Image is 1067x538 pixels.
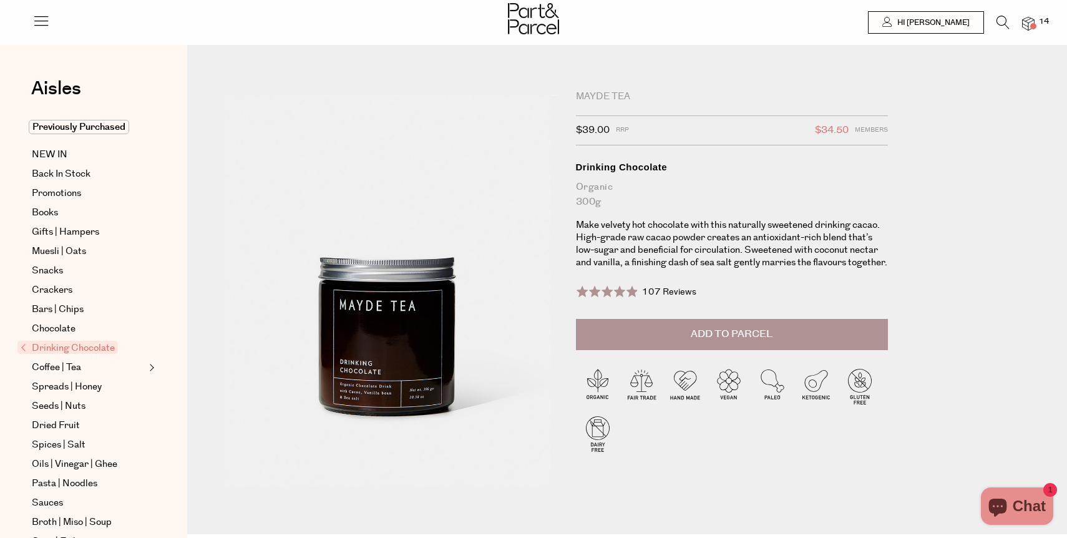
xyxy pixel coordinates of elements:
a: Previously Purchased [32,120,145,135]
span: Broth | Miso | Soup [32,515,112,530]
a: Spreads | Honey [32,379,145,394]
span: Pasta | Noodles [32,476,97,491]
span: Drinking Chocolate [17,341,118,354]
span: RRP [616,122,629,139]
span: Promotions [32,186,81,201]
a: 14 [1022,17,1035,30]
div: Organic 300g [576,180,888,210]
a: Pasta | Noodles [32,476,145,491]
a: Back In Stock [32,167,145,182]
span: Snacks [32,263,63,278]
img: P_P-ICONS-Live_Bec_V11_Handmade.svg [663,364,707,408]
inbox-online-store-chat: Shopify online store chat [977,487,1057,528]
span: 107 Reviews [642,286,696,298]
span: Muesli | Oats [32,244,86,259]
img: P_P-ICONS-Live_Bec_V11_Ketogenic.svg [794,364,838,408]
span: Bars | Chips [32,302,84,317]
span: Spices | Salt [32,438,85,452]
a: Snacks [32,263,145,278]
img: P_P-ICONS-Live_Bec_V11_Fair_Trade.svg [620,364,663,408]
span: Previously Purchased [29,120,129,134]
span: Books [32,205,58,220]
span: Oils | Vinegar | Ghee [32,457,117,472]
a: Seeds | Nuts [32,399,145,414]
span: Members [855,122,888,139]
span: Seeds | Nuts [32,399,85,414]
span: Back In Stock [32,167,90,182]
div: Drinking Chocolate [576,161,888,174]
img: P_P-ICONS-Live_Bec_V11_Organic.svg [576,364,620,408]
img: Drinking Chocolate [225,95,557,487]
a: Bars | Chips [32,302,145,317]
span: Add to Parcel [691,327,772,341]
a: Coffee | Tea [32,360,145,375]
img: P_P-ICONS-Live_Bec_V11_Dairy_Free.svg [576,412,620,456]
a: Drinking Chocolate [21,341,145,356]
button: Add to Parcel [576,319,888,350]
a: Muesli | Oats [32,244,145,259]
a: Books [32,205,145,220]
div: Mayde Tea [576,90,888,103]
p: Make velvety hot chocolate with this naturally sweetened drinking cacao. High-grade raw cacao pow... [576,219,888,269]
img: P_P-ICONS-Live_Bec_V11_Vegan.svg [707,364,751,408]
a: Chocolate [32,321,145,336]
span: Coffee | Tea [32,360,81,375]
span: Aisles [31,75,81,102]
span: Spreads | Honey [32,379,102,394]
a: Crackers [32,283,145,298]
span: 14 [1036,16,1052,27]
a: Hi [PERSON_NAME] [868,11,984,34]
span: $34.50 [815,122,849,139]
span: NEW IN [32,147,67,162]
span: Hi [PERSON_NAME] [894,17,970,28]
img: P_P-ICONS-Live_Bec_V11_Paleo.svg [751,364,794,408]
span: Crackers [32,283,72,298]
span: Sauces [32,496,63,511]
a: Broth | Miso | Soup [32,515,145,530]
span: $39.00 [576,122,610,139]
a: Aisles [31,79,81,110]
a: NEW IN [32,147,145,162]
a: Spices | Salt [32,438,145,452]
span: Gifts | Hampers [32,225,99,240]
img: Part&Parcel [508,3,559,34]
span: Chocolate [32,321,76,336]
img: P_P-ICONS-Live_Bec_V11_Gluten_Free.svg [838,364,882,408]
a: Dried Fruit [32,418,145,433]
a: Gifts | Hampers [32,225,145,240]
a: Oils | Vinegar | Ghee [32,457,145,472]
a: Promotions [32,186,145,201]
a: Sauces [32,496,145,511]
button: Expand/Collapse Coffee | Tea [146,360,155,375]
span: Dried Fruit [32,418,80,433]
